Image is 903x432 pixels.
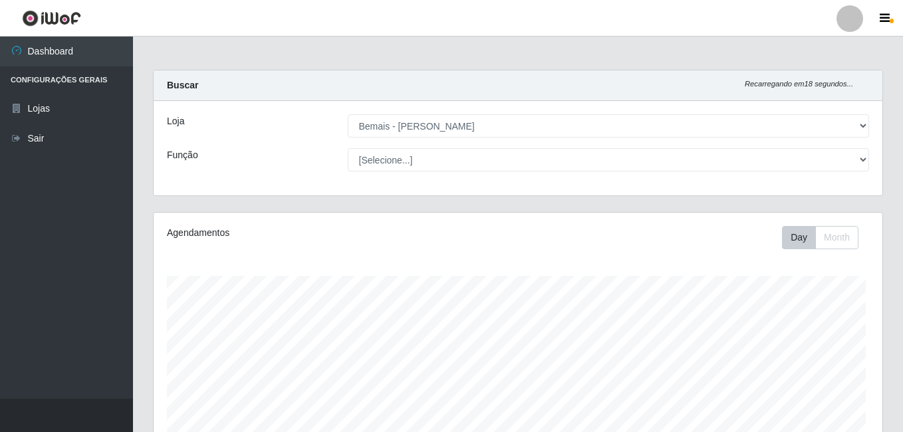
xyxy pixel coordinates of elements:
[167,114,184,128] label: Loja
[815,226,858,249] button: Month
[167,226,448,240] div: Agendamentos
[167,80,198,90] strong: Buscar
[782,226,858,249] div: First group
[745,80,853,88] i: Recarregando em 18 segundos...
[22,10,81,27] img: CoreUI Logo
[167,148,198,162] label: Função
[782,226,869,249] div: Toolbar with button groups
[782,226,816,249] button: Day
